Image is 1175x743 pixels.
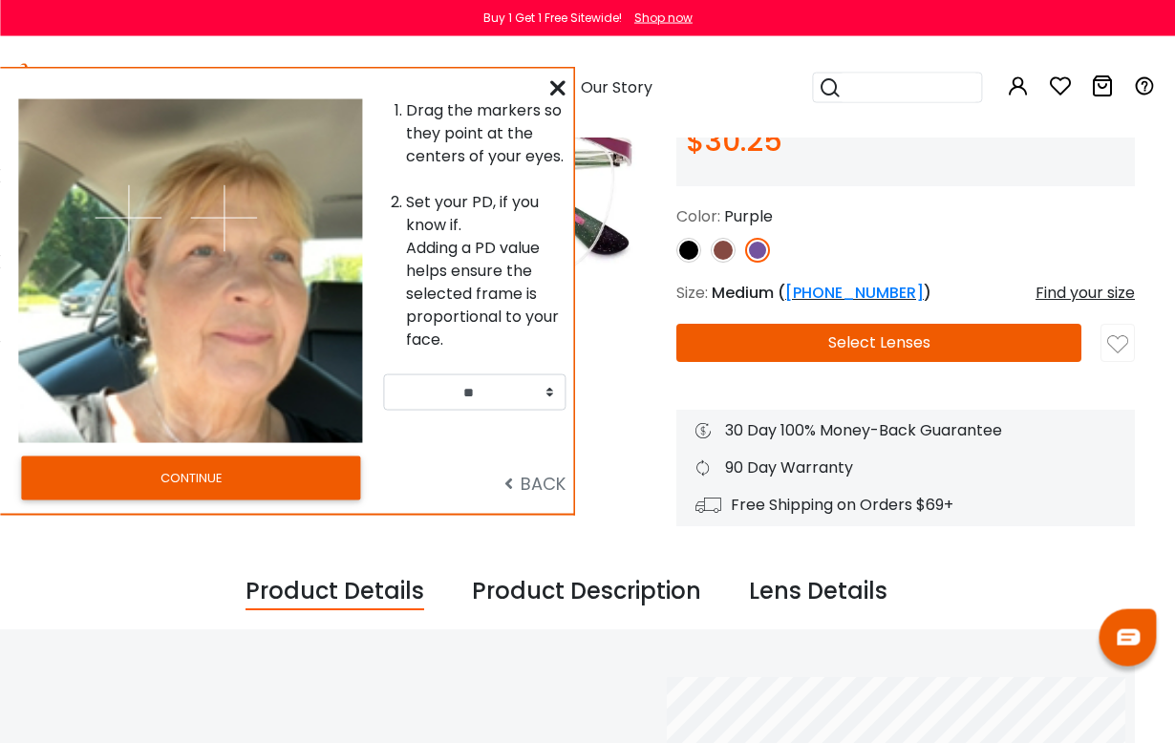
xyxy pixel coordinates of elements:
div: Free Shipping on Orders $69+ [695,494,1116,517]
a: Shop now [625,10,693,26]
span: $30.25 [686,120,782,161]
span: Color: [676,205,720,227]
div: 30 Day 100% Money-Back Guarantee [695,419,1116,442]
span: Our Story [580,76,652,98]
span: Size: [676,282,708,304]
button: Select Lenses [676,324,1081,362]
div: Product Description [472,574,701,610]
img: chat [1117,629,1140,646]
div: 90 Day Warranty [695,456,1116,479]
span: Purple [724,205,773,227]
img: abbeglasses.com [19,64,176,112]
img: like [1107,334,1128,355]
div: Buy 1 Get 1 Free Sitewide! [483,10,622,27]
div: Shop now [634,10,693,27]
div: Product Details [246,574,424,610]
img: cross-hair.png [190,185,257,252]
li: Drag the markers so they point at the centers of your eyes. [406,99,566,168]
span: BACK [504,472,566,496]
li: Set your PD, if you know if. Adding a PD value helps ensure the selected frame is proportional to... [406,191,566,351]
div: Find your size [1036,282,1135,305]
img: cross-hair.png [95,185,161,252]
span: Medium ( ) [712,282,931,304]
button: CONTINUE [21,456,360,500]
div: Lens Details [749,574,887,610]
a: [PHONE_NUMBER] [785,282,924,304]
